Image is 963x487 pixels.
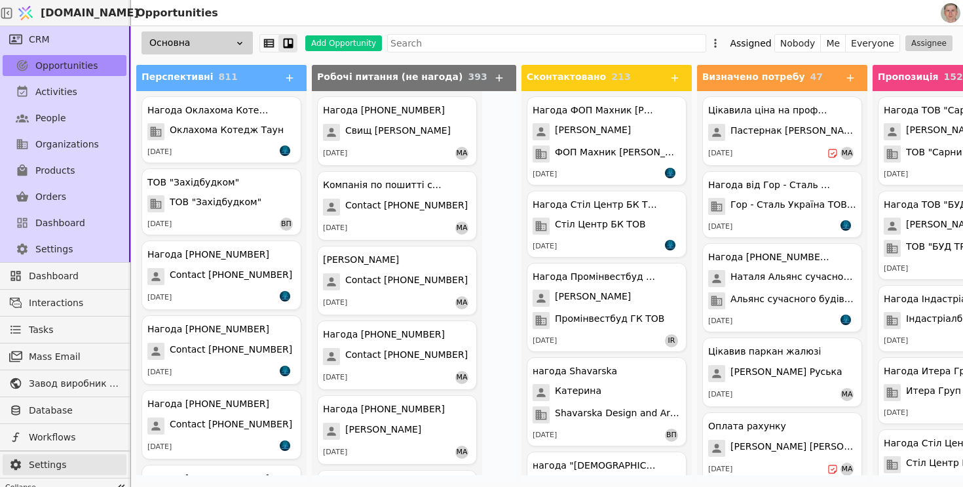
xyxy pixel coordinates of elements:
span: Contact [PHONE_NUMBER] [345,348,468,365]
div: [DATE] [708,148,732,159]
span: 47 [810,71,823,82]
div: [DATE] [533,169,557,180]
img: СБ [840,315,851,325]
img: СБ [840,220,851,231]
div: Нагода Оклахома Котедж Таун [147,104,272,117]
span: ma [455,296,468,309]
div: Нагода [PHONE_NUMBER]Contact [PHONE_NUMBER][DATE]СБ [142,241,301,310]
a: People [3,107,126,128]
div: [DATE] [708,464,732,475]
span: Стіл Центр БК ТОВ [555,218,646,235]
div: [DATE] [323,298,347,309]
h2: Opportunities [131,5,218,21]
a: Workflows [3,427,126,448]
div: ТОВ "Західбудком"ТОВ "Західбудком"[DATE]ВП [142,168,301,235]
span: Робочі питання (не нагода) [317,71,463,82]
img: СБ [280,291,290,302]
span: ma [455,446,468,459]
div: Assigned [730,34,771,52]
span: Сконтактовано [527,71,606,82]
span: Interactions [29,296,120,310]
span: [PERSON_NAME] Руська [730,365,842,382]
div: Нагода [PHONE_NUMBER] [323,328,445,341]
div: Нагода [PHONE_NUMBER] [323,402,445,416]
div: [DATE] [147,442,172,453]
span: 152 [943,71,962,82]
div: Нагода від Гор - Сталь Україна ТОВ 41636516 або Г.С.У. ТОВГор - Сталь Україна ТОВ 41636516 або Г.... [702,171,862,238]
div: [DATE] [323,223,347,234]
button: Everyone [846,34,899,52]
div: Нагода [PHONE_NUMBER][PERSON_NAME][DATE]ma [317,395,477,465]
a: Opportunities [3,55,126,76]
span: ma [455,371,468,384]
input: Search [387,34,706,52]
div: Нагода [PHONE_NUMBER] альянс сучасного буд. [708,250,833,264]
div: Нагода [PHONE_NUMBER] альянс сучасного буд.Наталя Альянс сучасного будівництваАльянс сучасного бу... [702,243,862,332]
span: Tasks [29,323,54,337]
a: CRM [3,29,126,50]
div: [DATE] [884,408,908,419]
div: нагода Shavarska [533,364,617,378]
div: Компанія по пошитті спецодягу [323,178,447,192]
button: Me [821,34,846,52]
span: 811 [218,71,237,82]
a: Orders [3,186,126,207]
span: Contact [PHONE_NUMBER] [170,268,292,285]
div: [DATE] [147,367,172,378]
div: нагода "[DEMOGRAPHIC_DATA]" [533,459,657,473]
span: Contact [PHONE_NUMBER] [345,273,468,290]
div: [DATE] [708,222,732,233]
span: Визначено потребу [702,71,805,82]
a: Mass Email [3,346,126,367]
div: [DATE] [884,169,908,180]
span: Dashboard [29,269,120,283]
img: 1560949290925-CROPPED-IMG_0201-2-.jpg [941,3,960,23]
span: ТОВ "Західбудком" [170,195,261,212]
div: [PERSON_NAME] [323,253,399,267]
span: ir [665,334,678,347]
span: Database [29,404,120,418]
div: [DATE] [884,336,908,347]
div: Нагода [PHONE_NUMBER]Contact [PHONE_NUMBER][DATE]ma [317,321,477,390]
span: Альянс сучасного будівництва БК [730,292,856,309]
div: ТОВ "Західбудком" [147,176,239,189]
div: [DATE] [533,430,557,441]
img: СБ [280,366,290,376]
span: Contact [PHONE_NUMBER] [345,199,468,216]
span: ma [840,388,854,401]
span: Итера Груп [906,384,961,401]
span: Contact [PHONE_NUMBER] [170,418,292,435]
div: [DATE] [533,241,557,252]
div: [DATE] [708,389,732,400]
span: ma [455,222,468,235]
span: Наталя Альянс сучасного будівництва [730,270,856,287]
span: Промінвестбуд ГК ТОВ [555,312,664,329]
div: Нагода [PHONE_NUMBER]Contact [PHONE_NUMBER][DATE]СБ [142,315,301,385]
span: Перспективні [142,71,213,82]
span: [PERSON_NAME] [PERSON_NAME] [730,440,856,457]
button: Add Opportunity [305,35,382,51]
span: Settings [29,458,120,472]
div: [DATE] [323,447,347,458]
div: Цікавила ціна на профнастилПастернак [PERSON_NAME][DATE]ma [702,96,862,166]
div: Нагода Промінвестбуд ГК ТОВ[PERSON_NAME]Промінвестбуд ГК ТОВ[DATE]ir [527,263,687,352]
div: Цікавив паркан жалюзі [708,345,821,359]
div: [DATE] [708,316,732,327]
span: Products [35,164,75,178]
a: Settings [3,454,126,475]
span: Opportunities [35,59,98,73]
div: Оплата рахунку [708,419,786,433]
span: Свищ [PERSON_NAME] [345,124,451,141]
span: ВП [280,218,293,231]
a: Dashboard [3,265,126,286]
div: Нагода [PHONE_NUMBER]Contact [PHONE_NUMBER][DATE]СБ [142,390,301,459]
span: Organizations [35,138,99,151]
div: Нагода [PHONE_NUMBER]Свищ [PERSON_NAME][DATE]ma [317,96,477,166]
a: Activities [3,81,126,102]
a: Products [3,160,126,181]
div: Нагода ФОП Махник [PERSON_NAME] [533,104,657,117]
div: Цікавив паркан жалюзі[PERSON_NAME] Руська[DATE]ma [702,338,862,407]
span: Orders [35,190,66,204]
button: Assignee [905,35,953,51]
span: Mass Email [29,350,120,364]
